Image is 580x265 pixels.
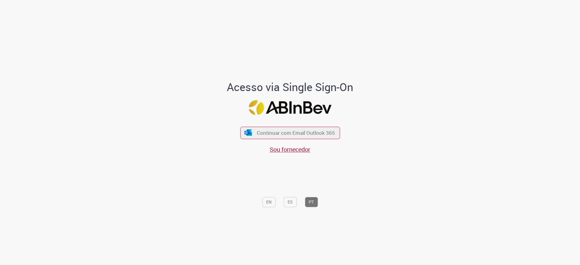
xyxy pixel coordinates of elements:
a: Sou fornecedor [270,145,310,153]
button: EN [262,197,275,207]
h1: Acesso via Single Sign-On [206,81,374,93]
button: ES [284,197,297,207]
img: Logo ABInBev [249,100,331,115]
button: PT [305,197,318,207]
img: ícone Azure/Microsoft 360 [244,130,253,136]
span: Continuar com Email Outlook 365 [257,129,335,136]
button: ícone Azure/Microsoft 360 Continuar com Email Outlook 365 [240,127,340,139]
